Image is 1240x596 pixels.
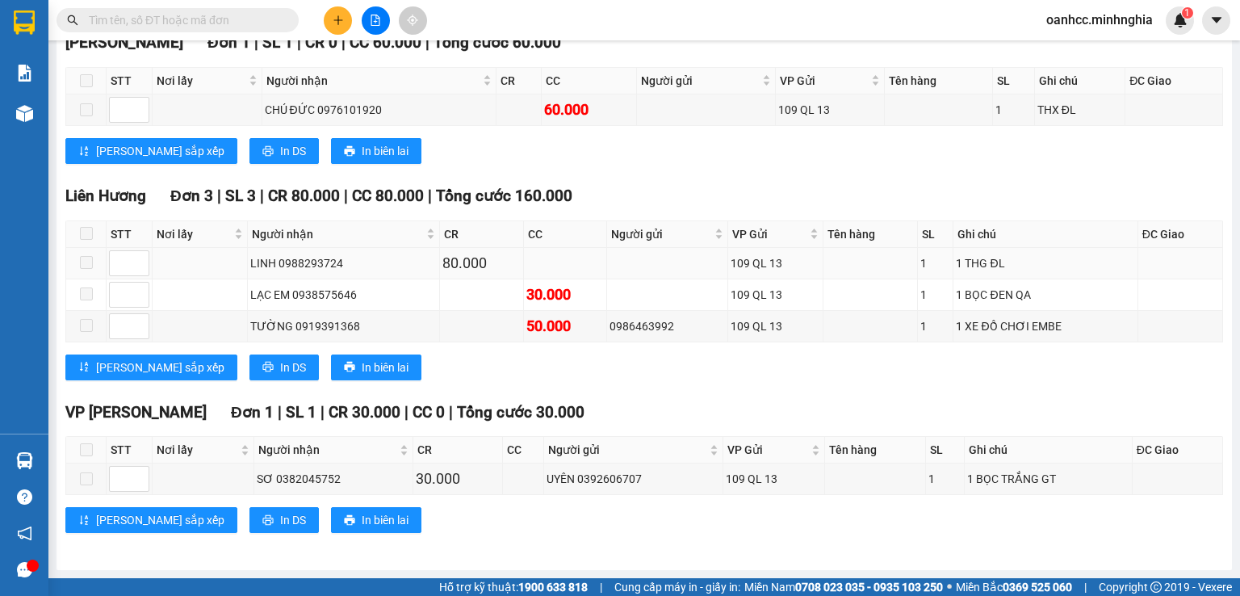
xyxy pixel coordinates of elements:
[1125,68,1223,94] th: ĐC Giao
[217,187,221,205] span: |
[1133,437,1223,464] th: ĐC Giao
[547,470,720,488] div: UYÊN 0392606707
[449,403,453,422] span: |
[928,470,961,488] div: 1
[107,221,153,248] th: STT
[1173,13,1188,27] img: icon-new-feature
[65,187,146,205] span: Liên Hương
[107,437,153,464] th: STT
[265,101,494,119] div: CHÚ ĐỨC 0976101920
[544,99,634,121] div: 60.000
[780,72,869,90] span: VP Gửi
[89,11,279,29] input: Tìm tên, số ĐT hoặc mã đơn
[440,221,523,248] th: CR
[548,441,706,459] span: Người gửi
[370,15,381,26] span: file-add
[344,145,355,158] span: printer
[341,33,346,52] span: |
[329,403,400,422] span: CR 30.000
[324,6,352,35] button: plus
[1035,68,1126,94] th: Ghi chú
[16,65,33,82] img: solution-icon
[280,359,306,376] span: In DS
[926,437,965,464] th: SL
[744,578,943,596] span: Miền Nam
[795,581,943,594] strong: 0708 023 035 - 0935 103 250
[918,221,954,248] th: SL
[1209,13,1224,27] span: caret-down
[257,470,410,488] div: SƠ 0382045752
[1182,7,1193,19] sup: 1
[96,359,224,376] span: [PERSON_NAME] sắp xếp
[728,311,823,342] td: 109 QL 13
[425,33,429,52] span: |
[404,403,408,422] span: |
[611,225,711,243] span: Người gửi
[170,187,213,205] span: Đơn 3
[280,142,306,160] span: In DS
[956,254,1134,272] div: 1 THG ĐL
[413,403,445,422] span: CC 0
[641,72,759,90] span: Người gửi
[254,33,258,52] span: |
[331,507,421,533] button: printerIn biên lai
[362,511,408,529] span: In biên lai
[331,138,421,164] button: printerIn biên lai
[416,468,499,490] div: 30.000
[352,187,424,205] span: CC 80.000
[262,361,274,374] span: printer
[953,221,1137,248] th: Ghi chú
[266,72,480,90] span: Người nhận
[96,511,224,529] span: [PERSON_NAME] sắp xếp
[732,225,806,243] span: VP Gửi
[995,101,1032,119] div: 1
[362,359,408,376] span: In biên lai
[614,578,740,596] span: Cung cấp máy in - giấy in:
[993,68,1035,94] th: SL
[885,68,993,94] th: Tên hàng
[1150,581,1162,593] span: copyright
[231,403,274,422] span: Đơn 1
[407,15,418,26] span: aim
[439,578,588,596] span: Hỗ trợ kỹ thuật:
[920,317,951,335] div: 1
[344,187,348,205] span: |
[157,225,231,243] span: Nơi lấy
[956,317,1134,335] div: 1 XE ĐỒ CHƠI EMBE
[262,514,274,527] span: printer
[262,145,274,158] span: printer
[262,33,293,52] span: SL 1
[823,221,918,248] th: Tên hàng
[96,142,224,160] span: [PERSON_NAME] sắp xếp
[731,317,820,335] div: 109 QL 13
[17,489,32,505] span: question-circle
[65,355,237,380] button: sort-ascending[PERSON_NAME] sắp xếp
[956,286,1134,304] div: 1 BỌC ĐEN QA
[399,6,427,35] button: aim
[258,441,396,459] span: Người nhận
[78,361,90,374] span: sort-ascending
[268,187,340,205] span: CR 80.000
[526,283,604,306] div: 30.000
[723,464,825,495] td: 109 QL 13
[1138,221,1223,248] th: ĐC Giao
[956,578,1072,596] span: Miền Bắc
[728,248,823,279] td: 109 QL 13
[249,138,319,164] button: printerIn DS
[503,437,545,464] th: CC
[286,403,316,422] span: SL 1
[526,315,604,338] div: 50.000
[249,507,319,533] button: printerIn DS
[65,33,183,52] span: [PERSON_NAME]
[157,72,245,90] span: Nơi lấy
[78,514,90,527] span: sort-ascending
[436,187,572,205] span: Tổng cước 160.000
[600,578,602,596] span: |
[731,254,820,272] div: 109 QL 13
[16,105,33,122] img: warehouse-icon
[107,68,153,94] th: STT
[457,403,584,422] span: Tổng cước 30.000
[965,437,1133,464] th: Ghi chú
[278,403,282,422] span: |
[1084,578,1087,596] span: |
